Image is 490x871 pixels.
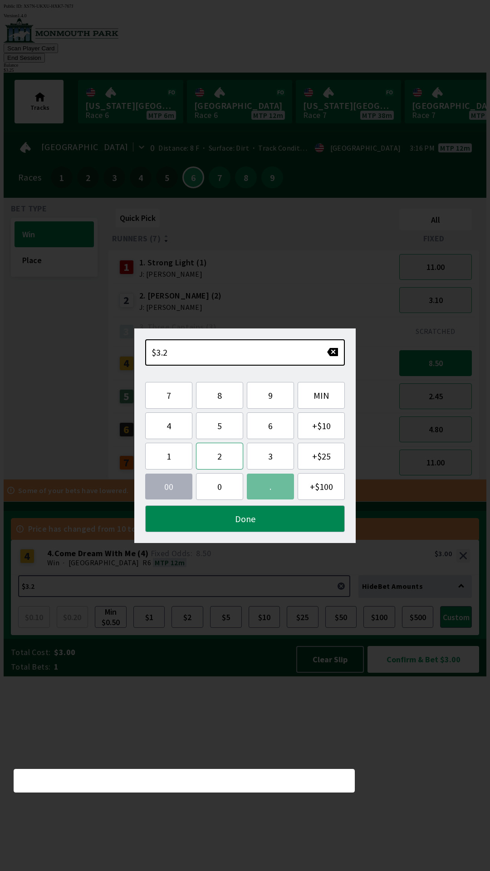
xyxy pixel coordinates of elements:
[153,513,337,524] span: Done
[305,450,337,462] span: + $25
[298,443,345,470] button: +$25
[247,443,294,470] button: 3
[196,443,243,470] button: 2
[196,473,243,500] button: 0
[255,420,286,431] span: 6
[305,420,337,431] span: + $10
[152,481,185,492] span: 00
[153,390,185,401] span: 7
[298,412,345,439] button: +$10
[145,505,345,532] button: Done
[153,420,185,431] span: 4
[298,382,345,409] button: MIN
[204,390,235,401] span: 8
[298,473,345,500] button: +$100
[145,412,192,439] button: 4
[247,382,294,409] button: 9
[305,390,337,401] span: MIN
[145,443,192,470] button: 1
[153,450,185,462] span: 1
[247,412,294,439] button: 6
[145,382,192,409] button: 7
[204,420,235,431] span: 5
[255,390,286,401] span: 9
[255,450,286,462] span: 3
[247,474,294,499] button: .
[305,481,337,492] span: + $100
[196,412,243,439] button: 5
[204,481,235,492] span: 0
[254,481,287,492] span: .
[145,474,192,499] button: 00
[152,347,168,358] span: $3.2
[196,382,243,409] button: 8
